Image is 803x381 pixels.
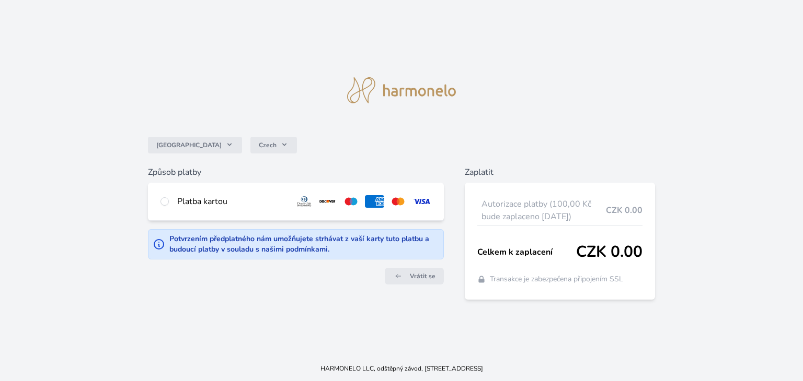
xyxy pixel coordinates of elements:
[490,274,623,284] span: Transakce je zabezpečena připojením SSL
[169,234,439,255] div: Potvrzením předplatného nám umožňujete strhávat z vaší karty tuto platbu a budoucí platby v soula...
[412,195,431,208] img: visa.svg
[177,195,286,208] div: Platba kartou
[465,166,655,178] h6: Zaplatit
[365,195,384,208] img: amex.svg
[477,246,576,258] span: Celkem k zaplacení
[250,137,297,153] button: Czech
[341,195,361,208] img: maestro.svg
[385,268,444,284] a: Vrátit se
[410,272,435,280] span: Vrátit se
[259,141,277,149] span: Czech
[347,77,456,103] img: logo.svg
[148,137,242,153] button: [GEOGRAPHIC_DATA]
[606,204,643,217] span: CZK 0.00
[481,198,606,223] span: Autorizace platby (100,00 Kč bude zaplaceno [DATE])
[148,166,444,178] h6: Způsob platby
[318,195,337,208] img: discover.svg
[388,195,408,208] img: mc.svg
[295,195,314,208] img: diners.svg
[156,141,222,149] span: [GEOGRAPHIC_DATA]
[576,243,643,261] span: CZK 0.00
